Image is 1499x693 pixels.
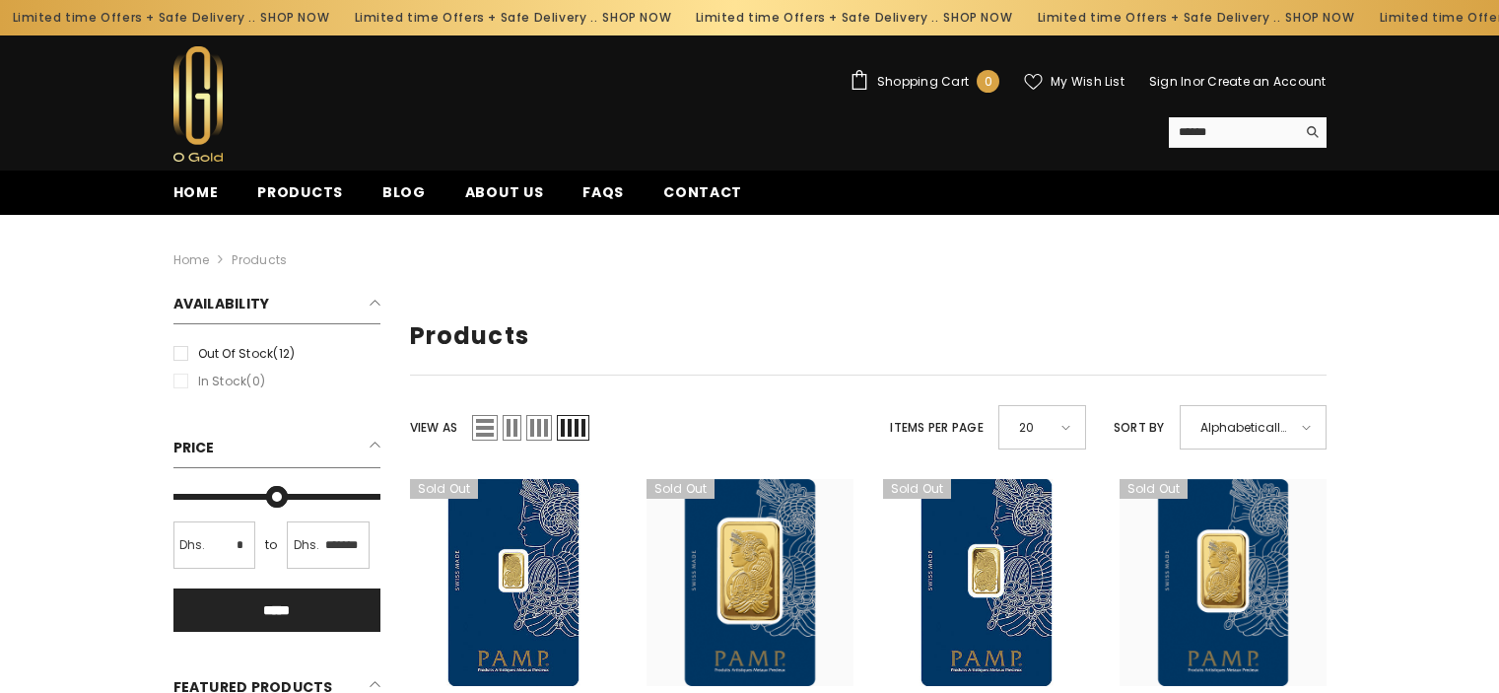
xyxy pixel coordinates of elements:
h1: Products [410,322,1327,351]
summary: Search [1169,117,1327,148]
a: SHOP NOW [1278,7,1347,29]
span: Price [173,438,215,457]
a: Blog [363,181,445,215]
div: Limited time Offers + Safe Delivery .. [335,2,677,34]
span: Grid 3 [526,415,552,441]
span: Sold out [883,479,952,499]
label: View as [410,417,458,439]
div: Limited time Offers + Safe Delivery .. [1018,2,1360,34]
span: Contact [663,182,742,202]
span: Dhs. [294,534,320,556]
span: to [259,534,283,556]
span: 0 [985,71,992,93]
span: FAQs [582,182,624,202]
span: or [1192,73,1204,90]
label: Sort by [1114,417,1165,439]
span: 20 [1019,413,1048,442]
div: 20 [998,405,1086,450]
div: Alphabetically, A-Z [1180,405,1327,450]
span: Alphabetically, A-Z [1200,413,1288,442]
div: Limited time Offers + Safe Delivery .. [676,2,1018,34]
a: 999.9 Gold Minted Bar Pamp 1 Gram [410,479,617,686]
a: SHOP NOW [595,7,664,29]
a: 999.9 Gold Minted Bar Pamp 2.5 Grams [883,479,1090,686]
span: Grid 2 [503,415,521,441]
a: Products [232,251,287,268]
a: Home [173,249,210,271]
a: Products [238,181,363,215]
span: About us [465,182,544,202]
span: Grid 4 [557,415,589,441]
a: FAQs [563,181,644,215]
span: Sold out [410,479,479,499]
span: Home [173,182,219,202]
a: 999.9 Gold Minted Bar Pamp 1 OZ [647,479,853,686]
span: Blog [382,182,426,202]
span: Dhs. [179,534,206,556]
span: Products [257,182,343,202]
span: List [472,415,498,441]
a: Sign In [1149,73,1192,90]
label: Out of stock [173,343,380,365]
a: 999.9 Gold Minted Bar Pamp 20 Grams [1120,479,1327,686]
span: Shopping Cart [877,76,969,88]
a: Shopping Cart [850,70,999,93]
span: My Wish List [1051,76,1124,88]
button: Search [1296,117,1327,147]
a: My Wish List [1024,73,1124,91]
nav: breadcrumbs [173,215,1327,278]
a: Create an Account [1207,73,1326,90]
a: Contact [644,181,762,215]
a: Home [154,181,238,215]
img: Ogold Shop [173,46,223,162]
span: Sold out [647,479,715,499]
a: About us [445,181,564,215]
span: (12) [273,345,295,362]
span: Sold out [1120,479,1189,499]
span: Availability [173,294,270,313]
a: SHOP NOW [937,7,1006,29]
label: Items per page [890,417,983,439]
a: SHOP NOW [253,7,322,29]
